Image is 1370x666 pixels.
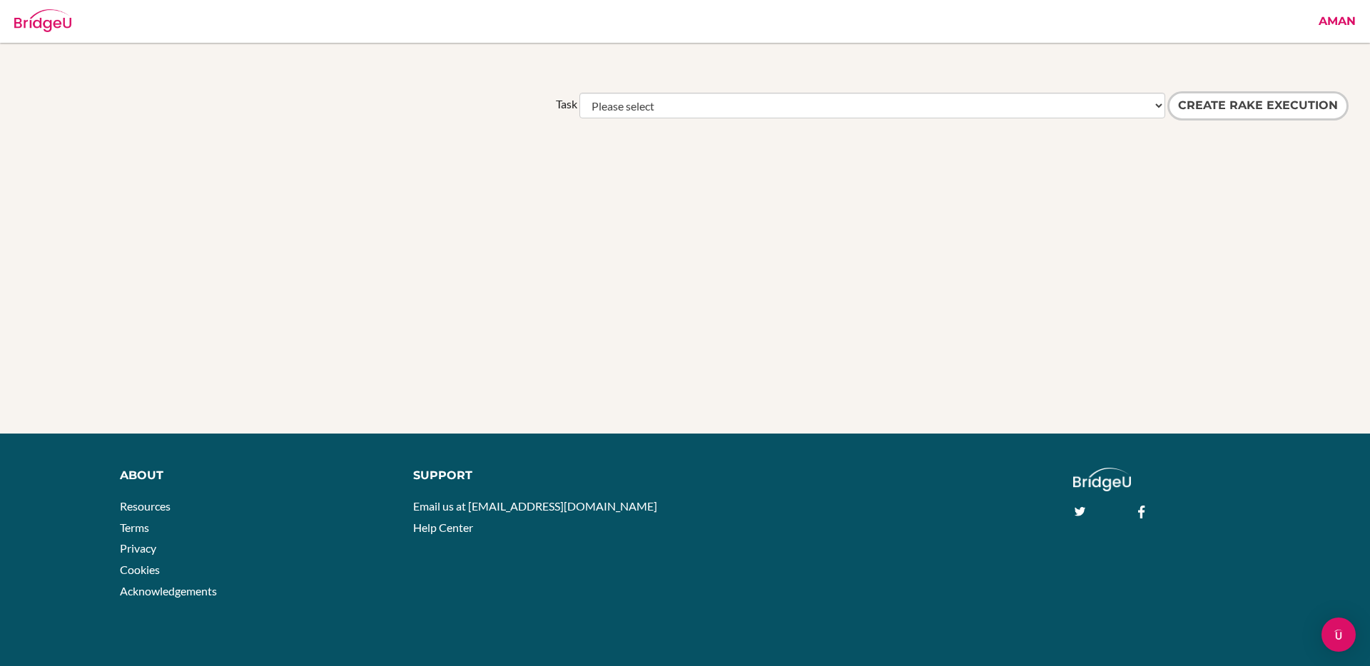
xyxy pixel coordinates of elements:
a: Acknowledgements [120,584,217,598]
div: About [120,468,392,484]
a: Email us at [EMAIL_ADDRESS][DOMAIN_NAME] [413,499,657,513]
a: Privacy [120,541,156,555]
a: Cookies [120,563,160,576]
input: Create Rake execution [1167,91,1349,121]
div: Admin: Rake Executions [86,11,248,32]
img: logo_white@2x-f4f0deed5e89b7ecb1c2cc34c3e3d731f90f0f143d5ea2071677605dd97b5244.png [1073,468,1131,491]
a: Resources [120,499,171,513]
img: Bridge-U [14,9,71,32]
a: Help Center [413,521,473,534]
div: Support [413,468,671,484]
label: Task [556,96,577,113]
a: Terms [120,521,149,534]
div: Open Intercom Messenger [1321,618,1356,652]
